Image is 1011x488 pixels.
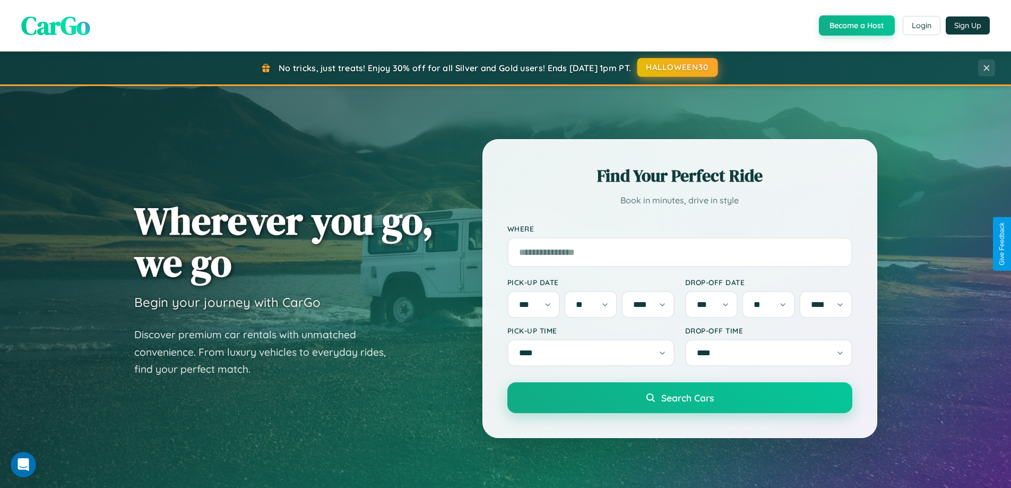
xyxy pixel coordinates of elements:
[134,326,400,378] p: Discover premium car rentals with unmatched convenience. From luxury vehicles to everyday rides, ...
[507,326,675,335] label: Pick-up Time
[279,63,631,73] span: No tricks, just treats! Enjoy 30% off for all Silver and Gold users! Ends [DATE] 1pm PT.
[507,382,852,413] button: Search Cars
[21,8,90,43] span: CarGo
[507,193,852,208] p: Book in minutes, drive in style
[507,278,675,287] label: Pick-up Date
[134,294,321,310] h3: Begin your journey with CarGo
[661,392,714,404] span: Search Cars
[134,200,434,284] h1: Wherever you go, we go
[507,224,852,233] label: Where
[946,16,990,35] button: Sign Up
[507,164,852,187] h2: Find Your Perfect Ride
[819,15,895,36] button: Become a Host
[903,16,940,35] button: Login
[637,58,718,77] button: HALLOWEEN30
[685,278,852,287] label: Drop-off Date
[685,326,852,335] label: Drop-off Time
[998,222,1006,266] div: Give Feedback
[11,452,36,477] iframe: Intercom live chat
